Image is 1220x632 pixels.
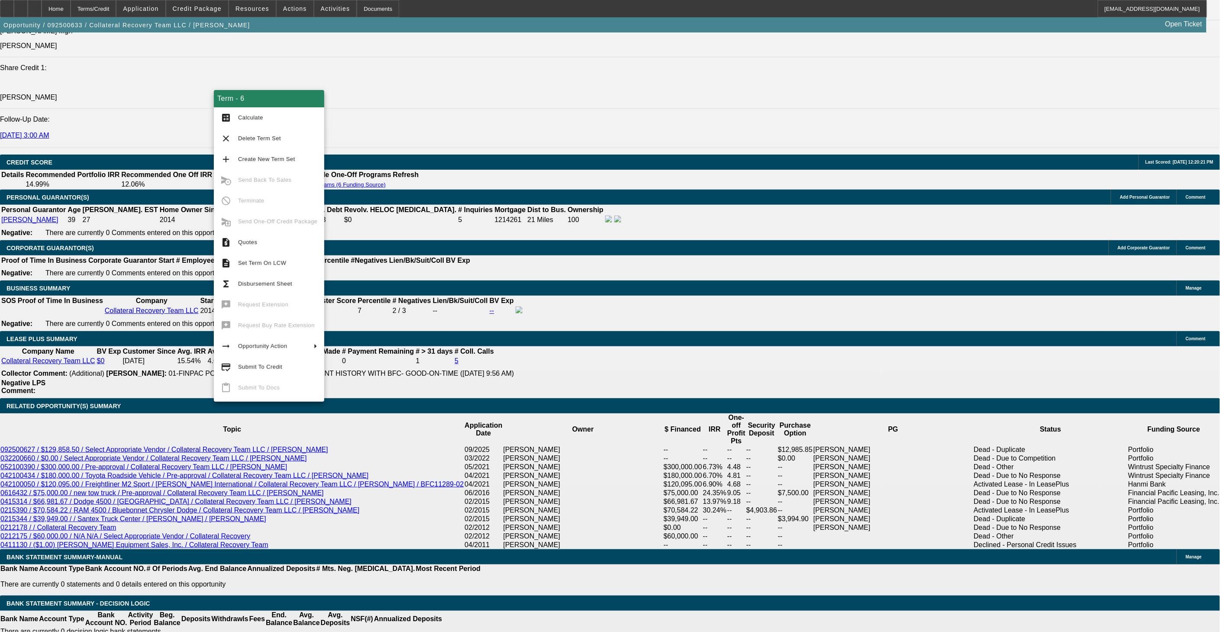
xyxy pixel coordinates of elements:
[464,489,503,497] td: 06/2016
[813,523,973,532] td: [PERSON_NAME]
[778,541,813,549] td: --
[727,445,746,454] td: --
[0,480,464,488] a: 042100050 / $120,095.00 / Freightliner M2 Sport / [PERSON_NAME] International / Collateral Recove...
[221,258,231,268] mat-icon: description
[123,5,158,12] span: Application
[464,523,503,532] td: 02/2012
[503,523,663,532] td: [PERSON_NAME]
[342,348,414,355] b: # Payment Remaining
[663,532,703,541] td: $60,000.00
[813,463,973,471] td: [PERSON_NAME]
[813,497,973,506] td: [PERSON_NAME]
[727,489,746,497] td: 9.05
[503,515,663,523] td: [PERSON_NAME]
[727,413,746,445] th: One-off Profit Pts
[1128,506,1220,515] td: Portfolio
[458,215,493,225] td: 5
[178,348,206,355] b: Avg. IRR
[433,297,488,304] b: Lien/Bk/Suit/Coll
[22,348,74,355] b: Company Name
[974,523,1128,532] td: Dead - Due to No Response
[177,357,207,365] td: 15.54%
[6,245,94,252] span: CORPORATE GUARANTOR(S)
[727,523,746,532] td: --
[974,463,1128,471] td: Dead - Other
[1128,463,1220,471] td: Wintrust Specialty Finance
[1,370,68,377] b: Collector Comment:
[703,489,727,497] td: 24.35%
[778,532,813,541] td: --
[663,463,703,471] td: $300,000.00
[316,257,349,264] b: Percentile
[1128,480,1220,489] td: Hanmi Bank
[39,564,85,573] th: Account Type
[247,564,316,573] th: Annualized Deposits
[567,215,604,225] td: 100
[351,257,388,264] b: #Negatives
[85,611,128,627] th: Bank Account NO.
[464,506,503,515] td: 02/2015
[221,113,231,123] mat-icon: calculate
[176,257,219,264] b: # Employees
[778,463,813,471] td: --
[1128,497,1220,506] td: Financial Pacific Leasing, Inc.
[727,480,746,489] td: 4.68
[238,343,287,349] span: Opportunity Action
[0,506,359,514] a: 0215390 / $70,584.22 / RAM 4500 / Bluebonnet Chrysler Dodge / Collateral Recovery Team LLC / [PER...
[121,180,213,189] td: 12.06%
[0,472,369,479] a: 042100434 / $180,000.00 / Toyota Roadside Vehicle / Pre-approval / Collateral Recovery Team LLC /...
[415,357,453,365] td: 1
[1162,17,1206,32] a: Open Ticket
[393,307,431,315] div: 2 / 3
[121,171,213,179] th: Recommended One Off IRR
[1,320,32,327] b: Negative:
[116,0,165,17] button: Application
[974,515,1128,523] td: Dead - Duplicate
[778,471,813,480] td: --
[1120,195,1170,200] span: Add Personal Guarantor
[1128,413,1220,445] th: Funding Source
[778,515,813,523] td: $3,994.90
[1,269,32,277] b: Negative:
[663,523,703,532] td: $0.00
[17,297,103,305] th: Proof of Time In Business
[813,471,973,480] td: [PERSON_NAME]
[503,471,663,480] td: [PERSON_NAME]
[146,564,188,573] th: # Of Periods
[200,306,216,316] td: 2014
[974,454,1128,463] td: Dead - Due to Competition
[1,357,95,364] a: Collateral Recovery Team LLC
[211,611,249,627] th: Withdrawls
[663,489,703,497] td: $75,000.00
[358,297,391,304] b: Percentile
[703,454,727,463] td: --
[293,611,320,627] th: Avg. Balance
[320,611,351,627] th: Avg. Deposits
[6,159,52,166] span: CREDIT SCORE
[1,229,32,236] b: Negative:
[703,541,727,549] td: --
[214,90,324,107] div: Term - 6
[1,171,24,179] th: Details
[703,523,727,532] td: --
[128,611,154,627] th: Activity Period
[316,564,416,573] th: # Mts. Neg. [MEDICAL_DATA].
[6,403,121,410] span: RELATED OPPORTUNITY(S) SUMMARY
[6,600,150,607] span: Bank Statement Summary - Decision Logic
[746,541,778,549] td: --
[464,541,503,549] td: 04/2011
[464,454,503,463] td: 03/2022
[350,611,374,627] th: NSF(#)
[301,206,342,213] b: Revolv. Debt
[221,362,231,372] mat-icon: credit_score
[503,497,663,506] td: [PERSON_NAME]
[0,532,250,540] a: 0212175 / $60,000.00 / N/A N/A / Select Appropriate Vendor / Collateral Recovery
[503,463,663,471] td: [PERSON_NAME]
[778,454,813,463] td: $0.00
[1,256,87,265] th: Proof of Time In Business
[813,506,973,515] td: [PERSON_NAME]
[97,357,105,364] a: $0
[238,260,286,266] span: Set Term On LCW
[229,0,276,17] button: Resources
[344,215,457,225] td: $0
